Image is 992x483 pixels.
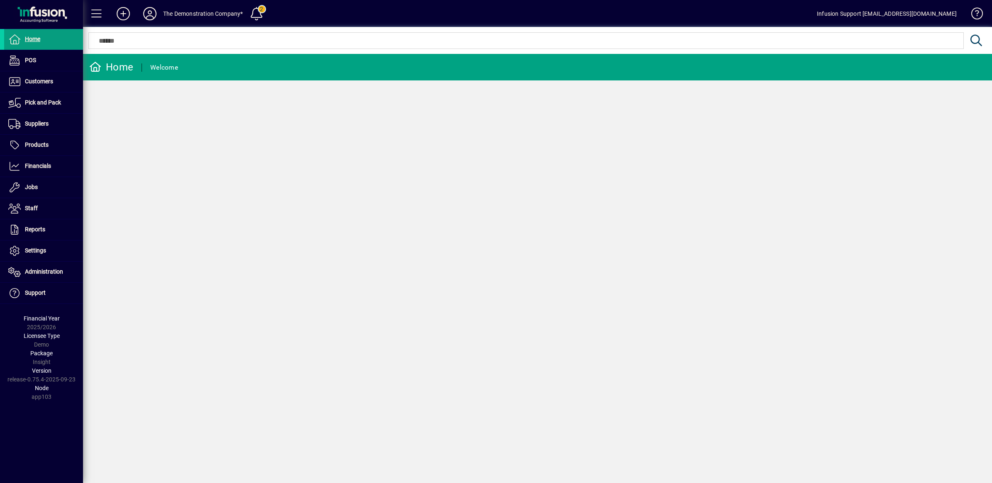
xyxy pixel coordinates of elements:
[30,350,53,357] span: Package
[137,6,163,21] button: Profile
[4,92,83,113] a: Pick and Pack
[25,120,49,127] span: Suppliers
[965,2,982,29] a: Knowledge Base
[25,78,53,85] span: Customers
[25,57,36,63] span: POS
[25,289,46,296] span: Support
[25,184,38,190] span: Jobs
[150,61,178,74] div: Welcome
[24,315,60,322] span: Financial Year
[35,385,49,391] span: Node
[4,71,83,92] a: Customers
[25,141,49,148] span: Products
[4,219,83,240] a: Reports
[4,198,83,219] a: Staff
[4,240,83,261] a: Settings
[110,6,137,21] button: Add
[4,262,83,282] a: Administration
[25,268,63,275] span: Administration
[25,247,46,254] span: Settings
[25,205,38,211] span: Staff
[24,333,60,339] span: Licensee Type
[4,177,83,198] a: Jobs
[817,7,957,20] div: Infusion Support [EMAIL_ADDRESS][DOMAIN_NAME]
[163,7,243,20] div: The Demonstration Company*
[89,61,133,74] div: Home
[4,156,83,177] a: Financials
[4,283,83,303] a: Support
[4,135,83,155] a: Products
[25,36,40,42] span: Home
[4,114,83,134] a: Suppliers
[4,50,83,71] a: POS
[25,226,45,233] span: Reports
[25,163,51,169] span: Financials
[25,99,61,106] span: Pick and Pack
[32,367,51,374] span: Version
